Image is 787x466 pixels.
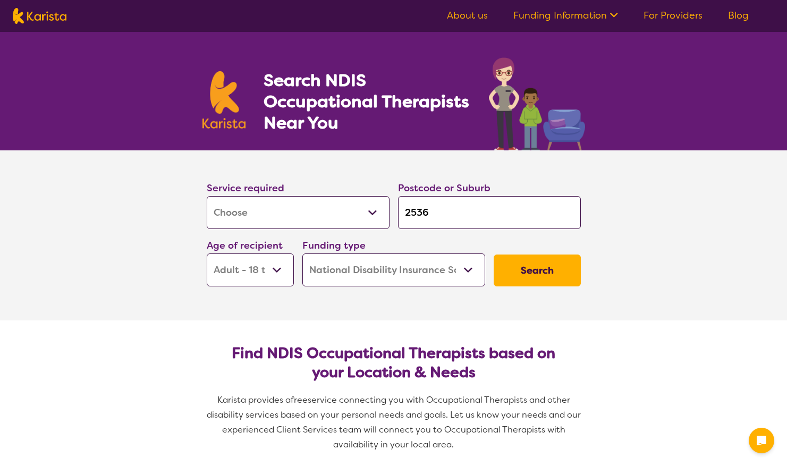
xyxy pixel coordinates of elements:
label: Age of recipient [207,239,283,252]
span: free [291,394,308,405]
h2: Find NDIS Occupational Therapists based on your Location & Needs [215,344,572,382]
img: occupational-therapy [489,57,585,150]
label: Service required [207,182,284,194]
button: Search [494,255,581,286]
label: Funding type [302,239,366,252]
img: Karista logo [202,71,246,129]
span: Karista provides a [217,394,291,405]
a: About us [447,9,488,22]
a: For Providers [644,9,703,22]
input: Type [398,196,581,229]
label: Postcode or Suburb [398,182,490,194]
h1: Search NDIS Occupational Therapists Near You [264,70,470,133]
span: service connecting you with Occupational Therapists and other disability services based on your p... [207,394,583,450]
a: Funding Information [513,9,618,22]
a: Blog [728,9,749,22]
img: Karista logo [13,8,66,24]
